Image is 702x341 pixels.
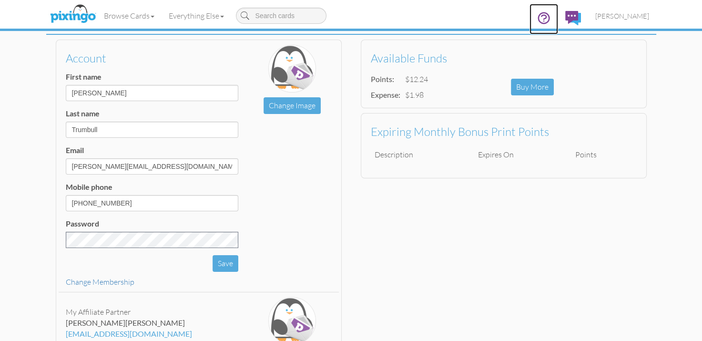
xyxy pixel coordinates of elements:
[371,145,474,164] td: Description
[511,79,554,95] div: Buy More
[371,125,630,138] h3: Expiring Monthly Bonus Print Points
[403,72,430,87] td: $12.24
[264,97,321,114] button: Change Image
[66,72,102,83] label: First name
[66,218,99,229] label: Password
[48,2,98,26] img: pixingo logo
[66,318,238,329] div: [PERSON_NAME]
[588,4,656,28] a: [PERSON_NAME]
[66,307,238,318] div: My Affiliate Partner
[66,122,238,138] input: Last name
[66,145,84,156] label: Email
[66,52,231,64] h3: Account
[403,87,430,103] td: $1.98
[162,4,231,28] a: Everything Else
[125,318,185,327] span: [PERSON_NAME]
[66,182,112,193] label: Mobile phone
[565,11,581,25] img: comments.svg
[66,195,238,211] input: Phone
[371,74,394,83] strong: Points:
[474,145,571,164] td: Expires On
[571,145,637,164] td: Points
[595,12,649,20] span: [PERSON_NAME]
[66,329,238,340] div: [EMAIL_ADDRESS][DOMAIN_NAME]
[236,8,326,24] input: Search cards
[66,277,134,287] a: Change Membership
[66,85,238,101] input: First name
[66,158,238,175] input: Email
[268,45,316,93] img: pixingo-penguin.png
[97,4,162,28] a: Browse Cards
[371,90,400,99] strong: Expense:
[66,108,100,119] label: Last name
[213,255,238,272] button: Save
[371,52,630,64] h3: Available Funds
